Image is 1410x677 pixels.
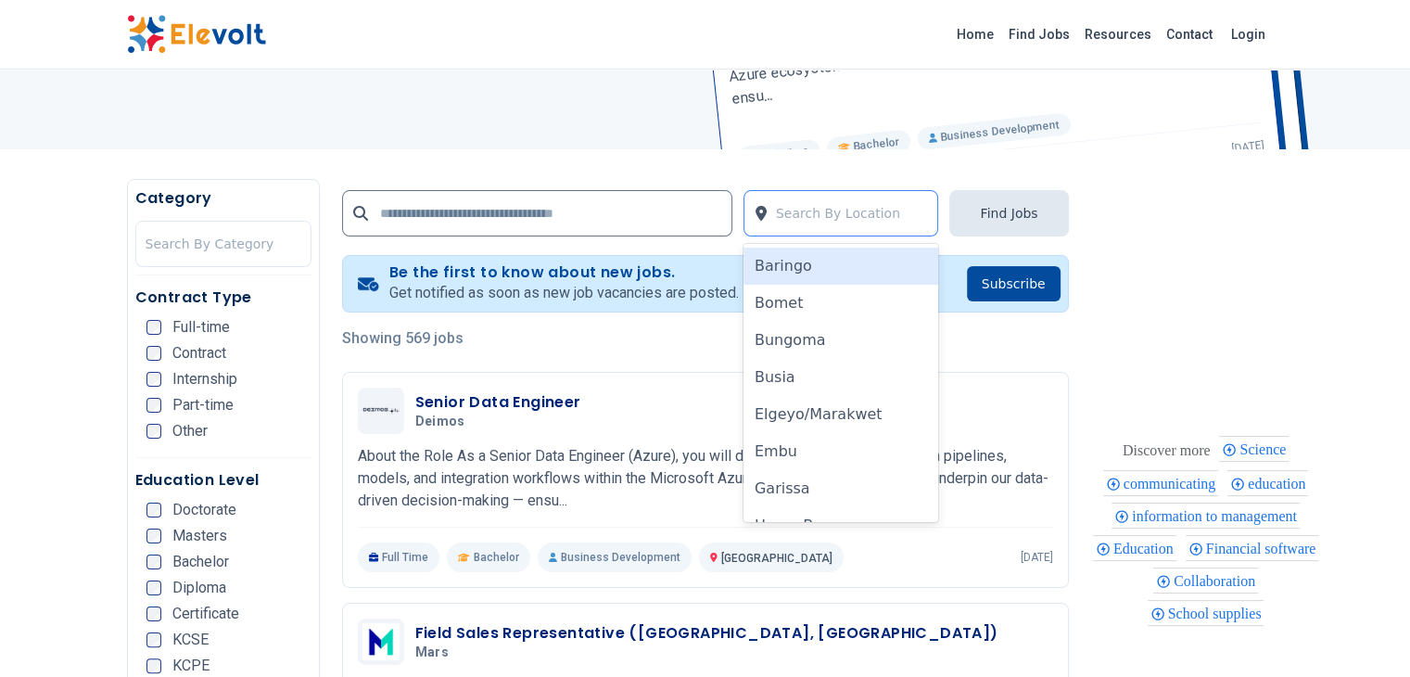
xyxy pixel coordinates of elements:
[172,632,209,647] span: KCSE
[146,372,161,387] input: Internship
[1248,476,1311,492] span: education
[721,552,832,565] span: [GEOGRAPHIC_DATA]
[172,398,234,413] span: Part-time
[146,607,161,621] input: Certificate
[172,424,208,439] span: Other
[146,632,161,647] input: KCSE
[949,19,1001,49] a: Home
[146,529,161,543] input: Masters
[135,287,311,309] h5: Contract Type
[1174,573,1261,589] span: Collaboration
[743,359,939,396] div: Busia
[389,282,739,304] p: Get notified as soon as new job vacancies are posted.
[1111,503,1300,529] div: information to management
[146,424,161,439] input: Other
[415,622,998,645] h3: Field Sales Representative ([GEOGRAPHIC_DATA], [GEOGRAPHIC_DATA])
[1148,600,1264,626] div: School supplies
[358,388,1053,572] a: DeimosSenior Data EngineerDeimosAbout the Role As a Senior Data Engineer (Azure), you will design...
[135,469,311,492] h5: Education Level
[146,555,161,569] input: Bachelor
[415,645,449,661] span: Mars
[358,543,440,572] p: Full Time
[127,15,266,54] img: Elevolt
[1317,588,1410,677] iframe: Chat Widget
[1113,541,1179,556] span: Education
[474,550,519,565] span: Bachelor
[415,391,581,414] h3: Senior Data Engineer
[967,266,1061,301] button: Subscribe
[1206,541,1322,556] span: Financial software
[1021,550,1053,565] p: [DATE]
[135,187,311,210] h5: Category
[172,555,229,569] span: Bachelor
[358,445,1053,512] p: About the Role As a Senior Data Engineer (Azure), you will design, build, and optimize data pipel...
[743,285,939,322] div: Bomet
[146,346,161,361] input: Contract
[743,433,939,470] div: Embu
[1132,508,1302,524] span: information to management
[538,543,692,572] p: Business Development
[1077,19,1159,49] a: Resources
[1123,438,1211,464] div: These are topics related to the article that might interest you
[743,322,939,359] div: Bungoma
[415,414,465,430] span: Deimos
[146,320,161,335] input: Full-time
[1093,535,1176,561] div: Education
[1159,19,1220,49] a: Contact
[1168,606,1267,621] span: School supplies
[172,607,239,621] span: Certificate
[172,658,210,673] span: KCPE
[146,398,161,413] input: Part-time
[172,529,227,543] span: Masters
[172,503,236,517] span: Doctorate
[1220,16,1277,53] a: Login
[743,248,939,285] div: Baringo
[743,396,939,433] div: Elgeyo/Marakwet
[146,581,161,595] input: Diploma
[1103,470,1219,496] div: communicating
[342,327,1069,350] p: Showing 569 jobs
[743,470,939,507] div: Garissa
[949,190,1068,236] button: Find Jobs
[362,623,400,660] img: Mars
[1153,568,1258,594] div: Collaboration
[172,320,230,335] span: Full-time
[362,407,400,415] img: Deimos
[146,503,161,517] input: Doctorate
[172,372,237,387] span: Internship
[146,658,161,673] input: KCPE
[1227,470,1308,496] div: education
[1239,441,1291,457] span: Science
[1186,535,1319,561] div: Financial software
[389,263,739,282] h4: Be the first to know about new jobs.
[743,507,939,544] div: Homa Bay
[1001,19,1077,49] a: Find Jobs
[172,581,226,595] span: Diploma
[1124,476,1222,492] span: communicating
[172,346,226,361] span: Contract
[1219,436,1289,462] div: Science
